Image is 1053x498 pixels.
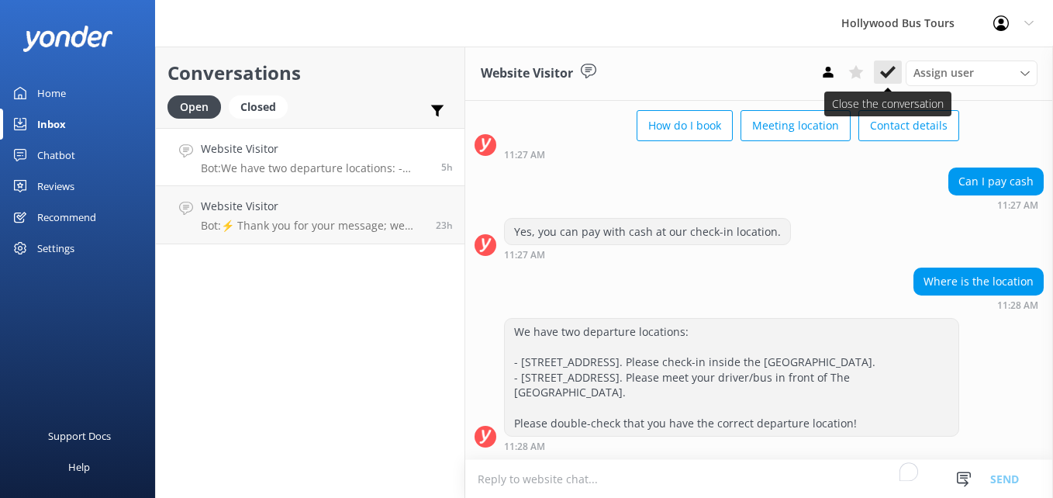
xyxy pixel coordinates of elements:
div: 11:28am 18-Aug-2025 (UTC -07:00) America/Tijuana [504,441,959,451]
span: 06:11pm 17-Aug-2025 (UTC -07:00) America/Tijuana [436,219,453,232]
div: Help [68,451,90,482]
h3: Website Visitor [481,64,573,84]
div: We have two departure locations: - [STREET_ADDRESS]. Please check-in inside the [GEOGRAPHIC_DATA]... [505,319,958,436]
a: Closed [229,98,295,115]
div: Inbox [37,109,66,140]
strong: 11:27 AM [504,251,545,260]
div: 11:28am 18-Aug-2025 (UTC -07:00) America/Tijuana [913,299,1044,310]
h2: Conversations [167,58,453,88]
div: Where is the location [914,268,1043,295]
button: Meeting location [741,110,851,141]
div: Support Docs [48,420,111,451]
div: Home [37,78,66,109]
div: 11:27am 18-Aug-2025 (UTC -07:00) America/Tijuana [504,249,791,260]
strong: 11:28 AM [504,442,545,451]
div: Can I pay cash [949,168,1043,195]
div: Assign User [906,61,1037,85]
h4: Website Visitor [201,198,424,215]
div: Settings [37,233,74,264]
div: Chatbot [37,140,75,171]
span: Assign user [913,64,974,81]
div: Recommend [37,202,96,233]
div: Open [167,95,221,119]
div: 11:27am 18-Aug-2025 (UTC -07:00) America/Tijuana [948,199,1044,210]
a: Open [167,98,229,115]
div: Yes, you can pay with cash at our check-in location. [505,219,790,245]
strong: 11:27 AM [997,201,1038,210]
span: 11:28am 18-Aug-2025 (UTC -07:00) America/Tijuana [441,161,453,174]
button: Contact details [858,110,959,141]
strong: 11:28 AM [997,301,1038,310]
div: Reviews [37,171,74,202]
textarea: To enrich screen reader interactions, please activate Accessibility in Grammarly extension settings [465,460,1053,498]
p: Bot: We have two departure locations: - [STREET_ADDRESS]. Please check-in inside the [GEOGRAPHIC_... [201,161,430,175]
p: Bot: ⚡ Thank you for your message; we are connecting you to a team member who will be with you sh... [201,219,424,233]
a: Website VisitorBot:⚡ Thank you for your message; we are connecting you to a team member who will ... [156,186,464,244]
h4: Website Visitor [201,140,430,157]
a: Website VisitorBot:We have two departure locations: - [STREET_ADDRESS]. Please check-in inside th... [156,128,464,186]
img: yonder-white-logo.png [23,26,112,51]
button: How do I book [637,110,733,141]
div: 11:27am 18-Aug-2025 (UTC -07:00) America/Tijuana [504,149,959,160]
strong: 11:27 AM [504,150,545,160]
div: Closed [229,95,288,119]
